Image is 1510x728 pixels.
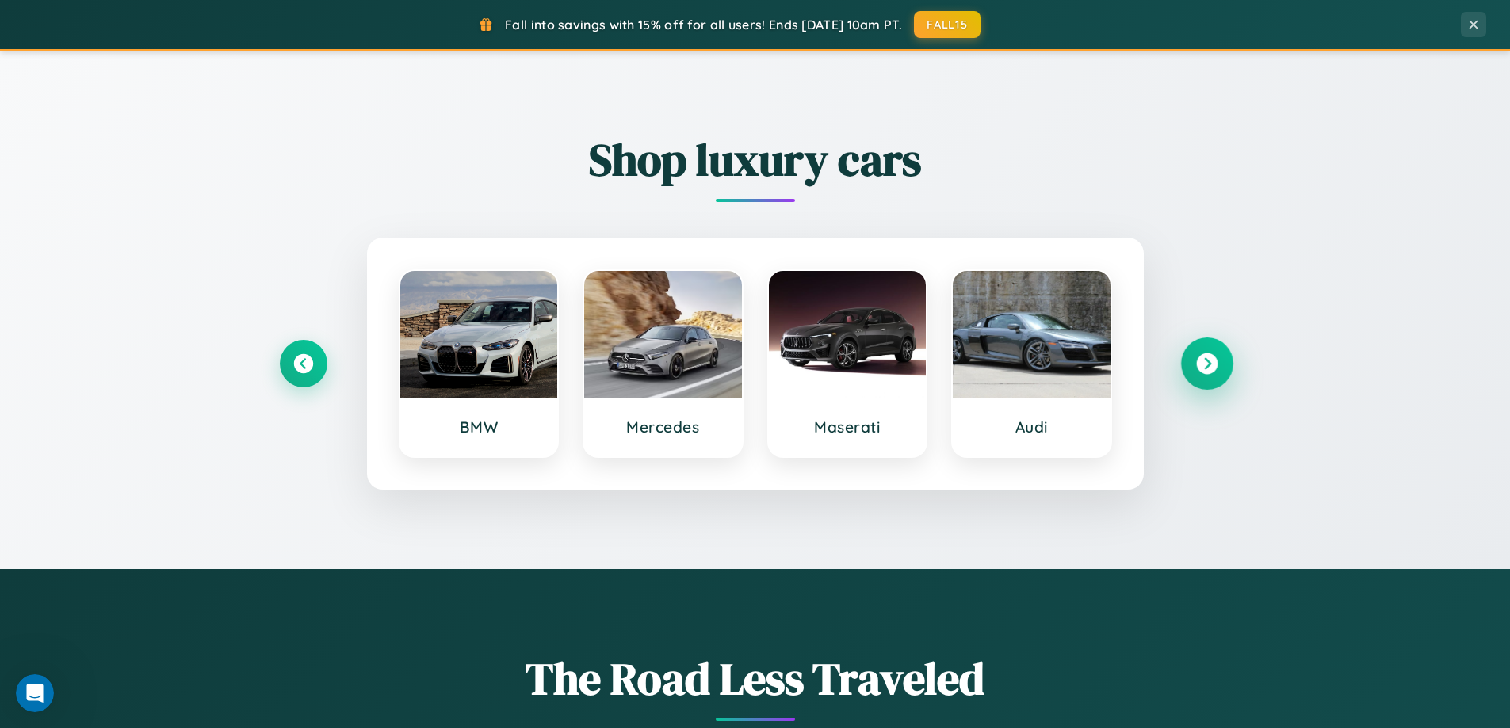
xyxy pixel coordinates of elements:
[505,17,902,32] span: Fall into savings with 15% off for all users! Ends [DATE] 10am PT.
[914,11,981,38] button: FALL15
[280,648,1231,709] h1: The Road Less Traveled
[785,417,911,436] h3: Maserati
[16,674,54,712] iframe: Intercom live chat
[280,129,1231,190] h2: Shop luxury cars
[416,417,542,436] h3: BMW
[600,417,726,436] h3: Mercedes
[969,417,1095,436] h3: Audi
